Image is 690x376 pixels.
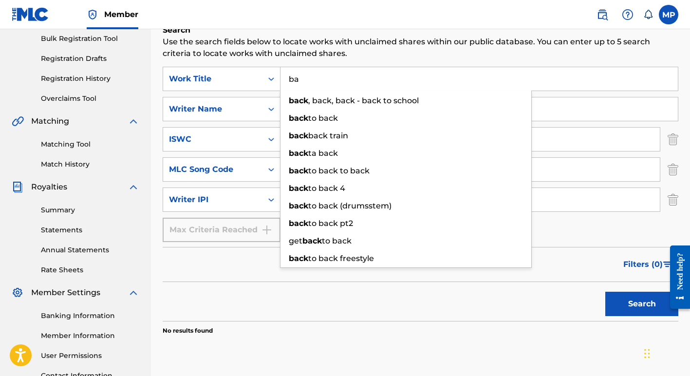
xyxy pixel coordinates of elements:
div: MLC Song Code [169,164,257,175]
strong: back [302,236,322,245]
a: Public Search [593,5,612,24]
a: User Permissions [41,351,139,361]
img: expand [128,181,139,193]
strong: back [289,254,308,263]
div: Notifications [643,10,653,19]
img: Top Rightsholder [87,9,98,20]
span: to back [322,236,352,245]
span: Filters ( 0 ) [623,259,663,270]
span: Member [104,9,138,20]
strong: back [289,219,308,228]
span: Matching [31,115,69,127]
strong: back [289,184,308,193]
form: Search Form [163,67,678,321]
img: Matching [12,115,24,127]
span: Royalties [31,181,67,193]
span: get [289,236,302,245]
h6: Search [163,24,678,36]
strong: back [289,149,308,158]
span: to back freestyle [308,254,374,263]
div: Drag [644,339,650,368]
div: Work Title [169,73,257,85]
img: Member Settings [12,287,23,299]
span: , back, back - back to school [308,96,419,105]
a: Annual Statements [41,245,139,255]
a: Overclaims Tool [41,94,139,104]
img: expand [128,287,139,299]
iframe: Chat Widget [641,329,690,376]
a: Registration History [41,74,139,84]
span: back train [308,131,348,140]
a: Summary [41,205,139,215]
strong: back [289,131,308,140]
a: Rate Sheets [41,265,139,275]
p: No results found [163,326,213,335]
button: Filters (0) [617,252,678,277]
strong: back [289,166,308,175]
span: Member Settings [31,287,100,299]
img: MLC Logo [12,7,49,21]
div: Help [618,5,637,24]
img: expand [128,115,139,127]
a: Registration Drafts [41,54,139,64]
span: to back to back [308,166,370,175]
span: to back (drumsstem) [308,201,392,210]
img: Royalties [12,181,23,193]
span: to back [308,113,338,123]
strong: back [289,201,308,210]
span: ta back [308,149,338,158]
img: Delete Criterion [668,157,678,182]
div: User Menu [659,5,678,24]
div: ISWC [169,133,257,145]
div: Writer IPI [169,194,257,206]
p: Use the search fields below to locate works with unclaimed shares within our public database. You... [163,36,678,59]
img: Delete Criterion [668,188,678,212]
div: Writer Name [169,103,257,115]
span: to back 4 [308,184,345,193]
span: to back pt2 [308,219,353,228]
iframe: Resource Center [663,238,690,316]
button: Search [605,292,678,316]
a: Statements [41,225,139,235]
a: Bulk Registration Tool [41,34,139,44]
img: Delete Criterion [668,127,678,151]
img: help [622,9,634,20]
a: Banking Information [41,311,139,321]
a: Member Information [41,331,139,341]
a: Matching Tool [41,139,139,150]
a: Match History [41,159,139,169]
strong: back [289,113,308,123]
strong: back [289,96,308,105]
img: search [597,9,608,20]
